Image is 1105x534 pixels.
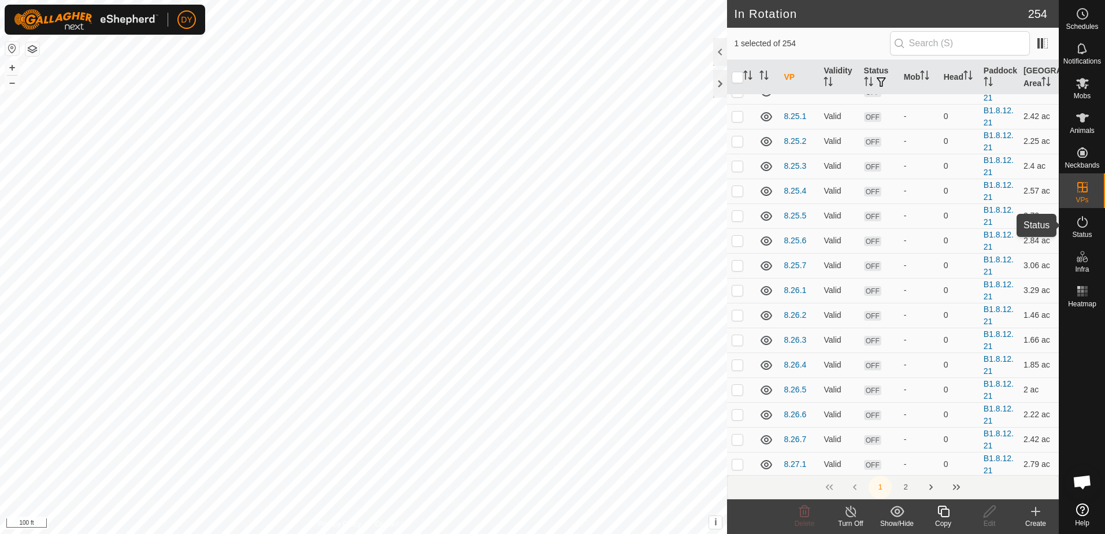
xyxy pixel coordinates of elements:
span: OFF [864,87,881,97]
a: 8.25.3 [784,161,806,170]
span: Help [1075,520,1089,526]
span: OFF [864,162,881,172]
span: Status [1072,231,1092,238]
div: Show/Hide [874,518,920,529]
span: i [714,517,717,527]
td: 1.85 ac [1019,353,1059,377]
span: DY [181,14,192,26]
th: Validity [819,60,859,95]
td: 2.25 ac [1019,129,1059,154]
td: Valid [819,427,859,452]
a: B1.8.12.21 [984,205,1014,227]
td: 0 [939,303,979,328]
span: Notifications [1063,58,1101,65]
a: 8.26.5 [784,385,806,394]
a: B1.8.12.21 [984,81,1014,102]
td: Valid [819,104,859,129]
td: 1.46 ac [1019,303,1059,328]
div: - [904,210,935,222]
a: 8.25.4 [784,186,806,195]
div: Edit [966,518,1013,529]
span: Animals [1070,127,1095,134]
a: B1.8.12.21 [984,429,1014,450]
span: OFF [864,236,881,246]
div: - [904,384,935,396]
td: 0 [939,427,979,452]
td: 0 [939,179,979,203]
td: 2.4 ac [1019,154,1059,179]
td: 0 [939,154,979,179]
span: VPs [1076,196,1088,203]
td: 0 [939,353,979,377]
div: - [904,185,935,197]
button: Last Page [945,476,968,499]
p-sorticon: Activate to sort [743,72,752,81]
a: Help [1059,499,1105,531]
a: 8.26.7 [784,435,806,444]
td: 0 [939,278,979,303]
div: - [904,110,935,123]
div: - [904,235,935,247]
span: OFF [864,137,881,147]
td: Valid [819,228,859,253]
td: 0 [939,104,979,129]
div: - [904,284,935,296]
button: i [709,516,722,529]
td: Valid [819,253,859,278]
a: B1.8.12.21 [984,255,1014,276]
span: OFF [864,187,881,196]
span: OFF [864,286,881,296]
td: 3.06 ac [1019,253,1059,278]
span: Heatmap [1068,301,1096,307]
td: Valid [819,377,859,402]
a: 8.26.3 [784,335,806,344]
td: 2 ac [1019,377,1059,402]
td: Valid [819,203,859,228]
a: B1.8.12.21 [984,280,1014,301]
td: 0 [939,203,979,228]
span: OFF [864,435,881,445]
a: B1.8.12.21 [984,379,1014,400]
td: 0 [939,328,979,353]
a: B1.8.12.21 [984,329,1014,351]
a: B1.8.12.21 [984,131,1014,152]
td: Valid [819,402,859,427]
a: 8.25.7 [784,261,806,270]
span: OFF [864,212,881,221]
a: 8.26.4 [784,360,806,369]
td: Valid [819,129,859,154]
th: [GEOGRAPHIC_DATA] Area [1019,60,1059,95]
p-sorticon: Activate to sort [1041,79,1051,88]
td: 0 [939,253,979,278]
div: - [904,433,935,446]
button: 2 [894,476,917,499]
td: Valid [819,452,859,477]
td: 2.22 ac [1019,402,1059,427]
button: – [5,76,19,90]
span: OFF [864,385,881,395]
td: 0 [939,129,979,154]
div: Create [1013,518,1059,529]
a: Contact Us [375,519,409,529]
span: OFF [864,361,881,370]
span: OFF [864,336,881,346]
p-sorticon: Activate to sort [920,72,929,81]
div: - [904,135,935,147]
td: Valid [819,278,859,303]
span: OFF [864,261,881,271]
p-sorticon: Activate to sort [984,79,993,88]
th: Status [859,60,899,95]
span: OFF [864,112,881,122]
td: 0 [939,452,979,477]
td: Valid [819,179,859,203]
a: 8.26.6 [784,410,806,419]
button: Map Layers [25,42,39,56]
div: - [904,160,935,172]
a: B1.8.12.21 [984,354,1014,376]
span: Mobs [1074,92,1091,99]
th: Paddock [979,60,1019,95]
img: Gallagher Logo [14,9,158,30]
span: OFF [864,410,881,420]
span: Infra [1075,266,1089,273]
a: B1.8.12.21 [984,305,1014,326]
